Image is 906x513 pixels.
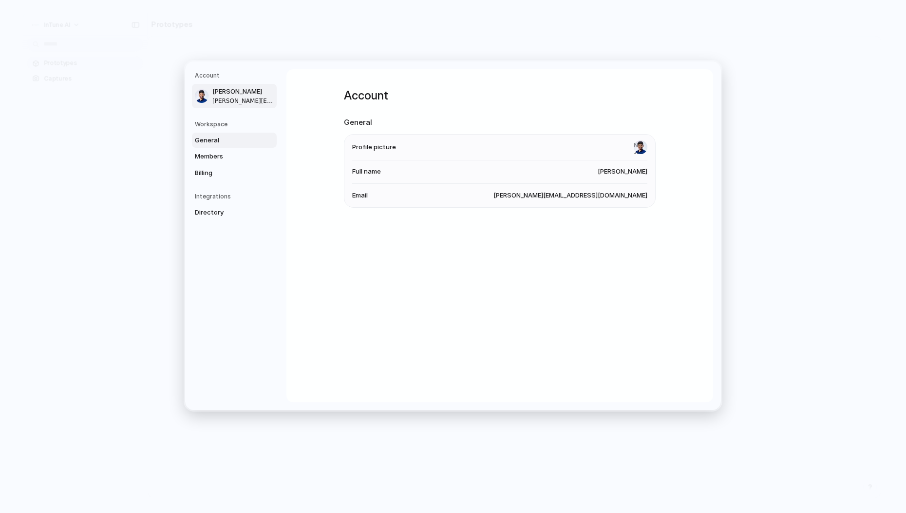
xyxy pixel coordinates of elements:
a: Members [192,149,277,164]
span: [PERSON_NAME][EMAIL_ADDRESS][DOMAIN_NAME] [493,191,647,200]
a: General [192,133,277,148]
span: Members [195,152,257,161]
h2: General [344,117,656,128]
a: Directory [192,205,277,220]
h5: Workspace [195,120,277,129]
span: [PERSON_NAME] [598,167,647,177]
span: [PERSON_NAME] [212,87,275,97]
h5: Integrations [195,192,277,201]
span: Profile picture [352,142,396,152]
a: [PERSON_NAME][PERSON_NAME][EMAIL_ADDRESS][DOMAIN_NAME] [192,84,277,108]
span: Billing [195,168,257,178]
span: Full name [352,167,381,177]
h5: Account [195,71,277,80]
span: Directory [195,208,257,217]
span: [PERSON_NAME][EMAIL_ADDRESS][DOMAIN_NAME] [212,97,275,105]
span: General [195,136,257,145]
span: Email [352,191,368,200]
h1: Account [344,87,656,104]
a: Billing [192,165,277,181]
